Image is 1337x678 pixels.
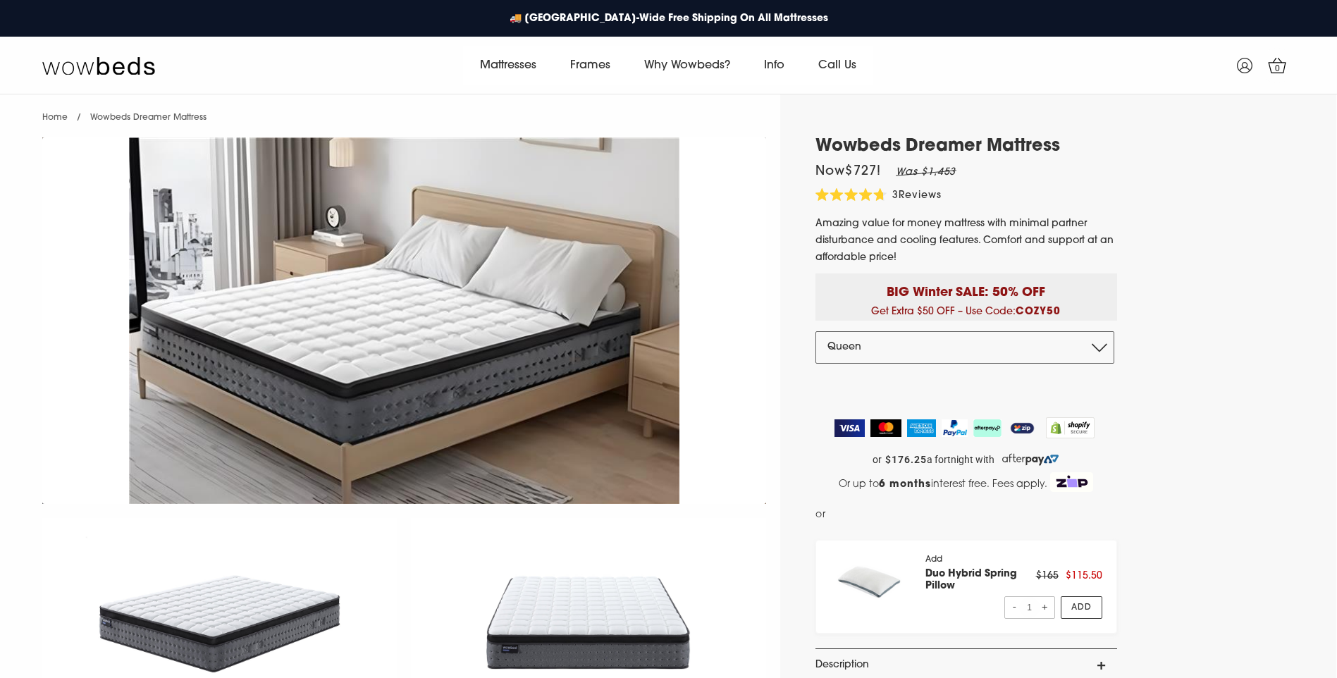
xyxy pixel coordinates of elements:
span: + [1040,597,1049,617]
img: Shopify secure badge [1046,417,1095,438]
img: MasterCard Logo [870,419,902,437]
span: Now $727 ! [815,166,882,178]
img: Wow Beds Logo [42,56,155,75]
span: $165 [1036,571,1059,581]
a: Duo Hybrid Spring Pillow [925,569,1017,591]
img: AfterPay Logo [973,419,1002,437]
a: or $176.25 a fortnight with [815,449,1117,470]
span: a fortnight with [927,454,994,466]
img: pillow_140x.png [830,555,912,608]
a: 🚚 [GEOGRAPHIC_DATA]-Wide Free Shipping On All Mattresses [503,4,835,33]
a: Frames [553,46,627,85]
span: Amazing value for money mattress with minimal partner disturbance and cooling features. Comfort a... [815,218,1114,263]
a: 0 [1259,48,1295,83]
strong: 6 months [879,479,931,490]
span: 0 [1271,62,1285,76]
a: Mattresses [463,46,553,85]
p: BIG Winter SALE: 50% OFF [826,273,1107,302]
a: Why Wowbeds? [627,46,747,85]
a: Home [42,113,68,122]
nav: breadcrumbs [42,94,207,130]
a: Call Us [801,46,873,85]
h1: Wowbeds Dreamer Mattress [815,137,1117,157]
a: Add [1061,596,1102,619]
span: or [873,454,882,466]
span: Wowbeds Dreamer Mattress [90,113,207,122]
span: Or up to interest free. Fees apply. [839,479,1047,490]
img: PayPal Logo [942,419,968,437]
strong: $176.25 [885,454,927,466]
img: ZipPay Logo [1007,419,1037,437]
em: Was $1,453 [896,167,956,178]
iframe: PayPal Message 1 [829,506,1116,528]
a: Info [747,46,801,85]
span: / [77,113,81,122]
div: Add [925,555,1035,619]
span: - [1011,597,1019,617]
span: Reviews [899,190,942,201]
span: 3 [892,190,899,201]
img: Zip Logo [1050,472,1094,492]
img: Visa Logo [834,419,865,437]
img: American Express Logo [907,419,936,437]
span: $115.50 [1066,571,1102,581]
span: or [815,506,826,524]
b: COZY50 [1016,307,1061,317]
span: Get Extra $50 OFF – Use Code: [871,307,1061,317]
